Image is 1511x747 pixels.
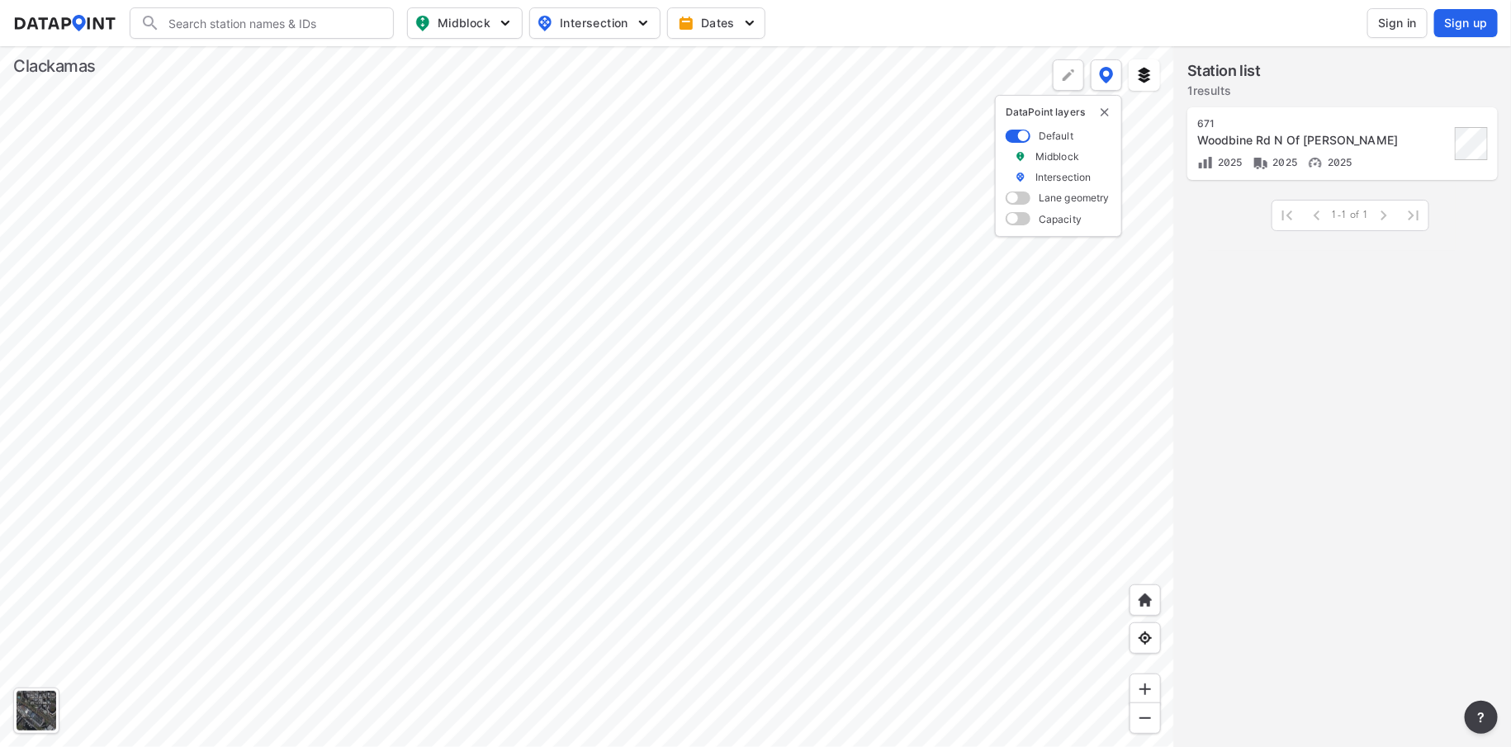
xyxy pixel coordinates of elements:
[1475,707,1488,727] span: ?
[1187,83,1261,99] label: 1 results
[1053,59,1084,91] div: Polygon tool
[1098,106,1111,119] button: delete
[413,13,433,33] img: map_pin_mid.602f9df1.svg
[741,15,758,31] img: 5YPKRKmlfpI5mqlR8AD95paCi+0kK1fRFDJSaMmawlwaeJcJwk9O2fotCW5ve9gAAAAASUVORK5CYII=
[1214,156,1243,168] span: 2025
[1444,15,1488,31] span: Sign up
[1367,8,1428,38] button: Sign in
[1130,702,1161,734] div: Zoom out
[1039,129,1073,143] label: Default
[1364,8,1431,38] a: Sign in
[535,13,555,33] img: map_pin_int.54838e6b.svg
[1006,106,1111,119] p: DataPoint layers
[1015,170,1026,184] img: marker_Intersection.6861001b.svg
[1137,710,1153,726] img: MAAAAAElFTkSuQmCC
[1378,15,1417,31] span: Sign in
[13,54,96,78] div: Clackamas
[160,10,383,36] input: Search
[1091,59,1122,91] button: DataPoint layers
[1060,67,1077,83] img: +Dz8AAAAASUVORK5CYII=
[537,13,650,33] span: Intersection
[1197,154,1214,171] img: Volume count
[1332,209,1369,222] span: 1-1 of 1
[1324,156,1352,168] span: 2025
[407,7,523,39] button: Midblock
[1197,132,1450,149] div: Woodbine Rd N Of Johnson Rd
[1187,59,1261,83] label: Station list
[1399,201,1428,230] span: Last Page
[1369,201,1399,230] span: Next Page
[1302,201,1332,230] span: Previous Page
[1197,117,1450,130] div: 671
[497,15,514,31] img: 5YPKRKmlfpI5mqlR8AD95paCi+0kK1fRFDJSaMmawlwaeJcJwk9O2fotCW5ve9gAAAAASUVORK5CYII=
[1465,701,1498,734] button: more
[1035,170,1092,184] label: Intersection
[1307,154,1324,171] img: Vehicle speed
[1098,106,1111,119] img: close-external-leyer.3061a1c7.svg
[13,688,59,734] div: Toggle basemap
[13,15,116,31] img: dataPointLogo.9353c09d.svg
[1253,154,1269,171] img: Vehicle class
[1129,59,1160,91] button: External layers
[1431,9,1498,37] a: Sign up
[1039,191,1110,205] label: Lane geometry
[1137,630,1153,646] img: zeq5HYn9AnE9l6UmnFLPAAAAAElFTkSuQmCC
[1136,67,1153,83] img: layers.ee07997e.svg
[667,7,765,39] button: Dates
[414,13,512,33] span: Midblock
[1269,156,1298,168] span: 2025
[1434,9,1498,37] button: Sign up
[1272,201,1302,230] span: First Page
[1137,681,1153,697] img: ZvzfEJKXnyWIrJytrsY285QMwk63cM6Drc+sIAAAAASUVORK5CYII=
[1130,584,1161,616] div: Home
[1137,592,1153,608] img: +XpAUvaXAN7GudzAAAAAElFTkSuQmCC
[1130,622,1161,654] div: View my location
[1035,149,1079,163] label: Midblock
[1130,674,1161,705] div: Zoom in
[1099,67,1114,83] img: data-point-layers.37681fc9.svg
[635,15,651,31] img: 5YPKRKmlfpI5mqlR8AD95paCi+0kK1fRFDJSaMmawlwaeJcJwk9O2fotCW5ve9gAAAAASUVORK5CYII=
[1039,212,1082,226] label: Capacity
[529,7,661,39] button: Intersection
[681,15,755,31] span: Dates
[1015,149,1026,163] img: marker_Midblock.5ba75e30.svg
[678,15,694,31] img: calendar-gold.39a51dde.svg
